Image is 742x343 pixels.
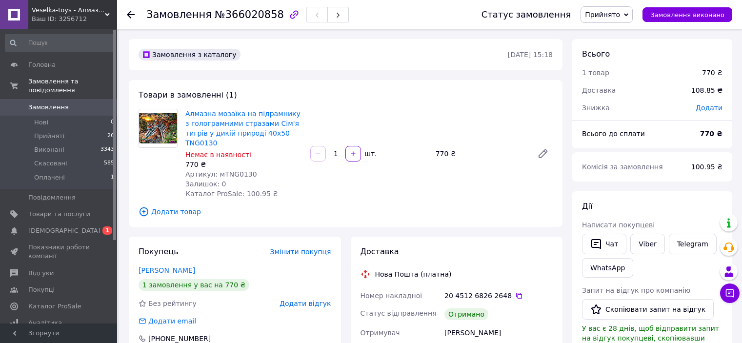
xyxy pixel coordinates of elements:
[148,300,197,307] span: Без рейтингу
[34,159,67,168] span: Скасовані
[700,130,722,138] b: 770 ₴
[5,34,115,52] input: Пошук
[582,258,633,278] a: WhatsApp
[28,77,117,95] span: Замовлення та повідомлення
[373,269,454,279] div: Нова Пошта (платна)
[280,300,331,307] span: Додати відгук
[582,286,690,294] span: Запит на відгук про компанію
[28,269,54,278] span: Відгуки
[34,145,64,154] span: Виконані
[481,10,571,20] div: Статус замовлення
[582,202,592,211] span: Дії
[139,90,237,100] span: Товари в замовленні (1)
[442,324,555,342] div: [PERSON_NAME]
[146,9,212,20] span: Замовлення
[361,329,400,337] span: Отримувач
[696,104,722,112] span: Додати
[28,243,90,261] span: Показники роботи компанії
[185,180,226,188] span: Залишок: 0
[139,279,249,291] div: 1 замовлення у вас на 770 ₴
[139,113,177,143] img: Алмазна мозаїка на підрамнику з голограмними стразами Сім'я тигрів у дикій природі 40х50 TNG0130
[582,104,610,112] span: Знижка
[28,285,55,294] span: Покупці
[362,149,378,159] div: шт.
[28,193,76,202] span: Повідомлення
[139,247,179,256] span: Покупець
[185,170,257,178] span: Артикул: мTNG0130
[28,319,62,327] span: Аналітика
[650,11,724,19] span: Замовлення виконано
[28,226,100,235] span: [DEMOGRAPHIC_DATA]
[642,7,732,22] button: Замовлення виконано
[582,299,714,320] button: Скопіювати запит на відгук
[432,147,529,161] div: 770 ₴
[185,190,278,198] span: Каталог ProSale: 100.95 ₴
[34,173,65,182] span: Оплачені
[444,291,553,301] div: 20 4512 6826 2648
[361,309,437,317] span: Статус відправлення
[270,248,331,256] span: Змінити покупця
[28,103,69,112] span: Замовлення
[111,173,114,182] span: 1
[533,144,553,163] a: Редагувати
[582,49,610,59] span: Всього
[28,302,81,311] span: Каталог ProSale
[28,210,90,219] span: Товари та послуги
[147,316,197,326] div: Додати email
[582,130,645,138] span: Всього до сплати
[669,234,717,254] a: Telegram
[34,118,48,127] span: Нові
[139,206,553,217] span: Додати товар
[685,80,728,101] div: 108.85 ₴
[582,69,609,77] span: 1 товар
[32,6,105,15] span: Veselka-toys - Алмазна мозаїка вишивка, картини за номерами
[691,163,722,171] span: 100.95 ₴
[508,51,553,59] time: [DATE] 15:18
[139,49,241,61] div: Замовлення з каталогу
[34,132,64,141] span: Прийняті
[361,247,399,256] span: Доставка
[702,68,722,78] div: 770 ₴
[104,159,114,168] span: 585
[582,221,655,229] span: Написати покупцеві
[139,266,195,274] a: [PERSON_NAME]
[32,15,117,23] div: Ваш ID: 3256712
[107,132,114,141] span: 26
[138,316,197,326] div: Додати email
[444,308,488,320] div: Отримано
[102,226,112,235] span: 1
[185,160,302,169] div: 770 ₴
[630,234,664,254] a: Viber
[361,292,422,300] span: Номер накладної
[111,118,114,127] span: 0
[100,145,114,154] span: 3343
[582,163,663,171] span: Комісія за замовлення
[585,11,620,19] span: Прийнято
[582,86,616,94] span: Доставка
[185,151,251,159] span: Немає в наявності
[127,10,135,20] div: Повернутися назад
[720,283,740,303] button: Чат з покупцем
[185,110,301,147] a: Алмазна мозаїка на підрамнику з голограмними стразами Сім'я тигрів у дикій природі 40х50 TNG0130
[28,61,56,69] span: Головна
[215,9,284,20] span: №366020858
[582,234,626,254] button: Чат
